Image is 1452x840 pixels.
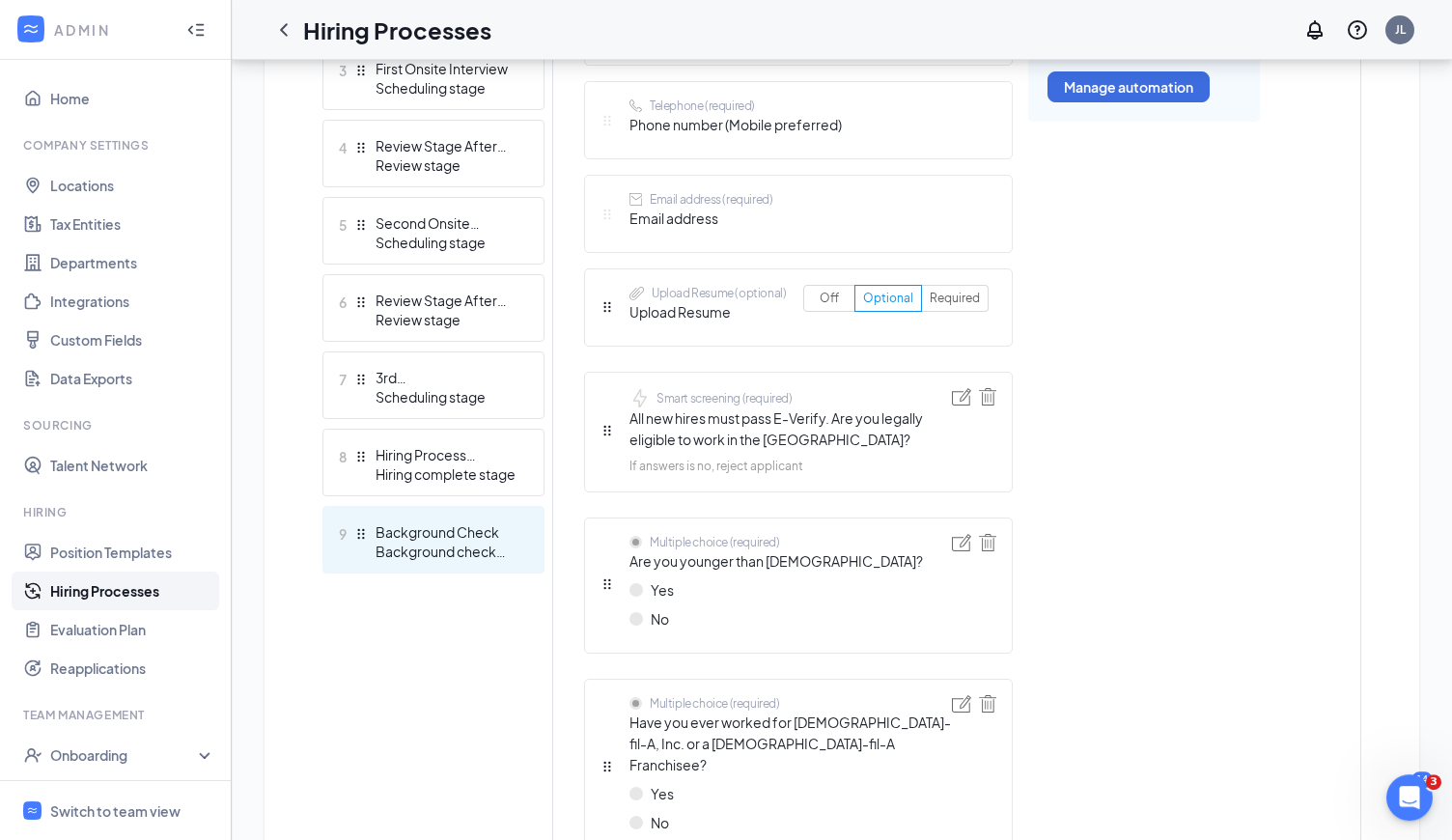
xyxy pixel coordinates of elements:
div: Multiple choice (required) [650,534,780,550]
button: Manage automation [1047,71,1210,102]
a: Talent Network [50,446,215,485]
svg: Drag [354,295,368,309]
span: Required [930,291,980,305]
svg: Drag [354,141,368,154]
span: 5 [339,213,347,237]
svg: WorkstreamLogo [26,804,39,817]
span: Are you younger than [DEMOGRAPHIC_DATA]? [629,550,923,572]
svg: Drag [600,577,614,591]
span: 4 [339,136,347,159]
svg: Drag [600,208,614,221]
div: Scheduling stage [376,387,517,406]
a: Tax Entities [50,205,215,243]
a: Reapplications [50,649,215,687]
div: Team Management [23,707,211,723]
svg: ChevronLeft [272,18,295,42]
div: Review Stage After Second Interview [376,291,517,310]
div: Hiring Process Complete [376,445,517,464]
h1: Hiring Processes [303,14,491,46]
svg: Drag [354,373,368,386]
div: Sourcing [23,417,211,434]
svg: Drag [354,64,368,77]
div: Hiring [23,504,211,520]
div: 14 [1411,771,1433,788]
a: Evaluation Plan [50,610,215,649]
div: Hiring complete stage [376,464,517,484]
span: All new hires must pass E-Verify. Are you legally eligible to work in the [GEOGRAPHIC_DATA]? [629,407,952,450]
div: Multiple choice (required) [650,695,780,712]
div: Smart screening (required) [656,390,793,406]
span: Yes [651,783,674,804]
a: Data Exports [50,359,215,398]
span: 6 [339,291,347,314]
svg: Drag [600,114,614,127]
div: Second Onsite Interview [376,213,517,233]
span: 7 [339,368,347,391]
div: Telephone (required) [650,98,755,114]
svg: Drag [354,218,368,232]
span: Yes [651,579,674,601]
svg: Drag [354,527,368,541]
div: Scheduling stage [376,78,517,98]
a: Position Templates [50,533,215,572]
svg: Notifications [1303,18,1326,42]
span: If answers is no, reject applicant [629,458,803,476]
svg: WorkstreamLogo [21,19,41,39]
span: 8 [339,445,347,468]
svg: Drag [600,424,614,437]
span: 9 [339,522,347,546]
span: Optional [863,291,913,305]
svg: UserCheck [23,745,42,765]
span: No [651,812,669,833]
a: Home [50,79,215,118]
div: Onboarding [50,745,199,765]
span: Have you ever worked for [DEMOGRAPHIC_DATA]-fil-A, Inc. or a [DEMOGRAPHIC_DATA]-fil-A Franchisee? [629,712,952,775]
span: Email address [629,208,772,229]
span: No [651,608,669,630]
a: Hiring Processes [50,572,215,610]
div: Background check stage [376,542,517,561]
div: ADMIN [54,20,169,40]
div: Review stage [376,310,517,329]
svg: Drag [600,760,614,773]
div: First Onsite Interview [376,59,517,78]
span: 3 [1426,774,1441,790]
svg: Drag [354,450,368,463]
div: Company Settings [23,137,211,154]
a: Locations [50,166,215,205]
div: Upload Resume (optional) [652,285,786,301]
a: Departments [50,243,215,282]
span: 3 [339,59,347,82]
iframe: Intercom live chat [1386,774,1433,821]
div: Scheduling stage [376,233,517,252]
div: Review stage [376,155,517,175]
svg: Drag [600,300,614,314]
a: Custom Fields [50,321,215,359]
div: Review Stage After First Interview [376,136,517,155]
div: Email address (required) [650,191,772,208]
a: Integrations [50,282,215,321]
div: 3rd Interview/Onboarding [376,368,517,387]
div: JL [1395,21,1406,38]
div: Background Check [376,522,517,542]
div: Switch to team view [50,801,181,821]
span: Phone number (Mobile preferred) [629,114,842,135]
svg: QuestionInfo [1346,18,1369,42]
svg: Collapse [186,20,206,40]
span: Upload Resume [629,301,786,322]
span: Off [820,291,839,305]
